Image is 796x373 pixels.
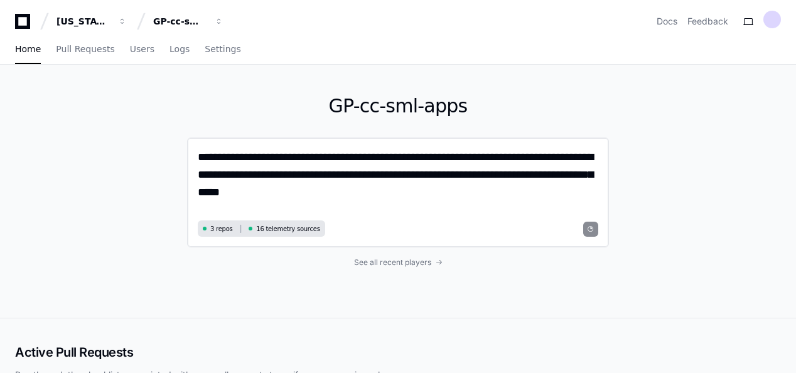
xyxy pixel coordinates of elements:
[169,45,190,53] span: Logs
[657,15,677,28] a: Docs
[187,95,609,117] h1: GP-cc-sml-apps
[687,15,728,28] button: Feedback
[56,45,114,53] span: Pull Requests
[130,45,154,53] span: Users
[205,35,240,64] a: Settings
[15,45,41,53] span: Home
[148,10,229,33] button: GP-cc-sml-apps
[153,15,207,28] div: GP-cc-sml-apps
[210,224,233,234] span: 3 repos
[51,10,132,33] button: [US_STATE] Pacific
[56,35,114,64] a: Pull Requests
[169,35,190,64] a: Logs
[205,45,240,53] span: Settings
[256,224,320,234] span: 16 telemetry sources
[130,35,154,64] a: Users
[187,257,609,268] a: See all recent players
[15,343,781,361] h2: Active Pull Requests
[354,257,431,268] span: See all recent players
[56,15,110,28] div: [US_STATE] Pacific
[15,35,41,64] a: Home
